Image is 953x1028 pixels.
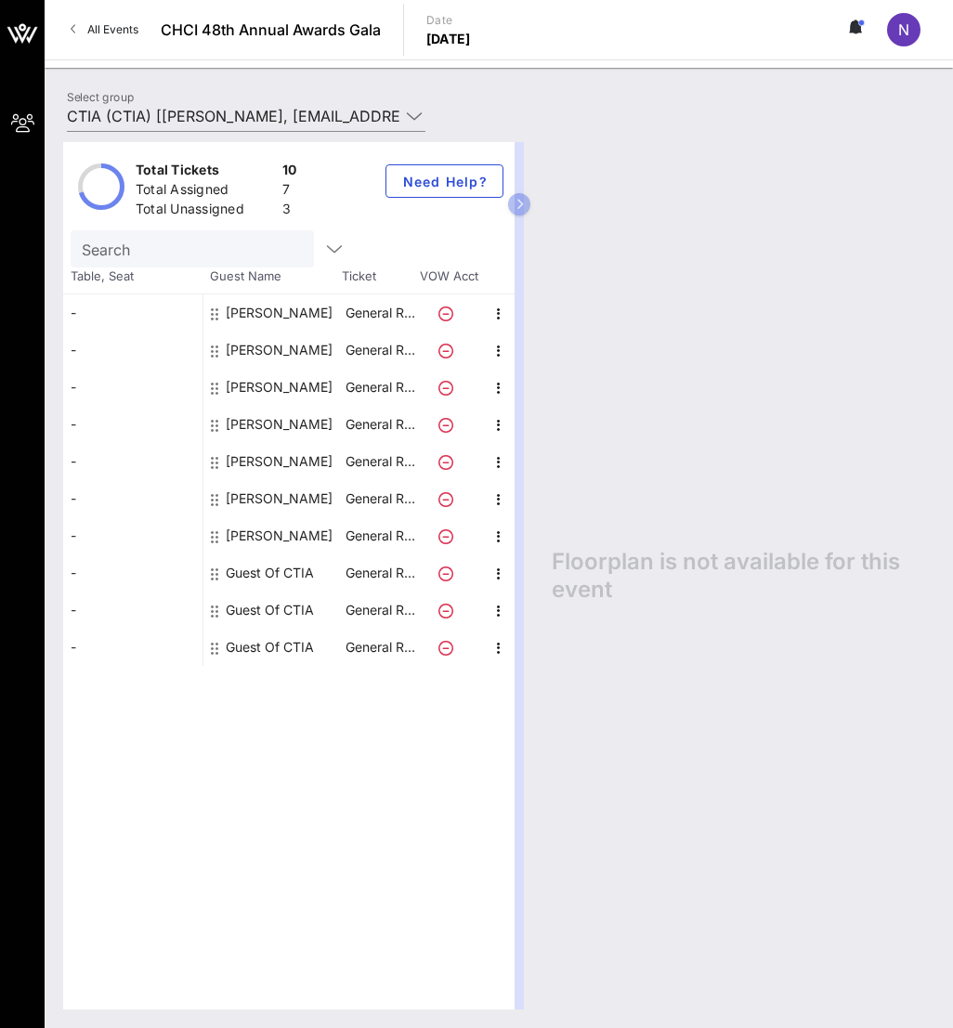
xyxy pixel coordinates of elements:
[226,480,333,517] div: Robert Carrillo
[282,200,297,223] div: 3
[63,480,202,517] div: -
[343,517,417,554] p: General R…
[226,629,314,666] div: Guest Of CTIA
[63,369,202,406] div: -
[426,11,471,30] p: Date
[226,517,333,554] div: Sophia Lizcano Allred
[63,443,202,480] div: -
[63,554,202,592] div: -
[226,554,314,592] div: Guest Of CTIA
[226,369,333,406] div: Chloe Rodriguez
[282,180,297,203] div: 7
[552,548,934,604] span: Floorplan is not available for this event
[343,406,417,443] p: General R…
[887,13,920,46] div: N
[226,332,333,369] div: Carmen Scurato
[63,332,202,369] div: -
[59,15,150,45] a: All Events
[343,592,417,629] p: General R…
[63,406,202,443] div: -
[226,406,333,443] div: Clarissa Robles
[426,30,471,48] p: [DATE]
[342,267,416,286] span: Ticket
[343,629,417,666] p: General R…
[416,267,481,286] span: VOW Acct
[343,369,417,406] p: General R…
[385,164,503,198] button: Need Help?
[63,629,202,666] div: -
[282,161,297,184] div: 10
[226,443,333,480] div: Norberto Salinas
[63,592,202,629] div: -
[343,443,417,480] p: General R…
[63,294,202,332] div: -
[63,517,202,554] div: -
[136,200,275,223] div: Total Unassigned
[161,19,381,41] span: CHCI 48th Annual Awards Gala
[63,267,202,286] span: Table, Seat
[401,174,488,189] span: Need Help?
[343,332,417,369] p: General R…
[226,294,333,332] div: Anneliese Slamowitz
[136,161,275,184] div: Total Tickets
[202,267,342,286] span: Guest Name
[136,180,275,203] div: Total Assigned
[898,20,909,39] span: N
[226,592,314,629] div: Guest Of CTIA
[343,480,417,517] p: General R…
[87,22,138,36] span: All Events
[343,554,417,592] p: General R…
[67,90,134,104] label: Select group
[343,294,417,332] p: General R…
